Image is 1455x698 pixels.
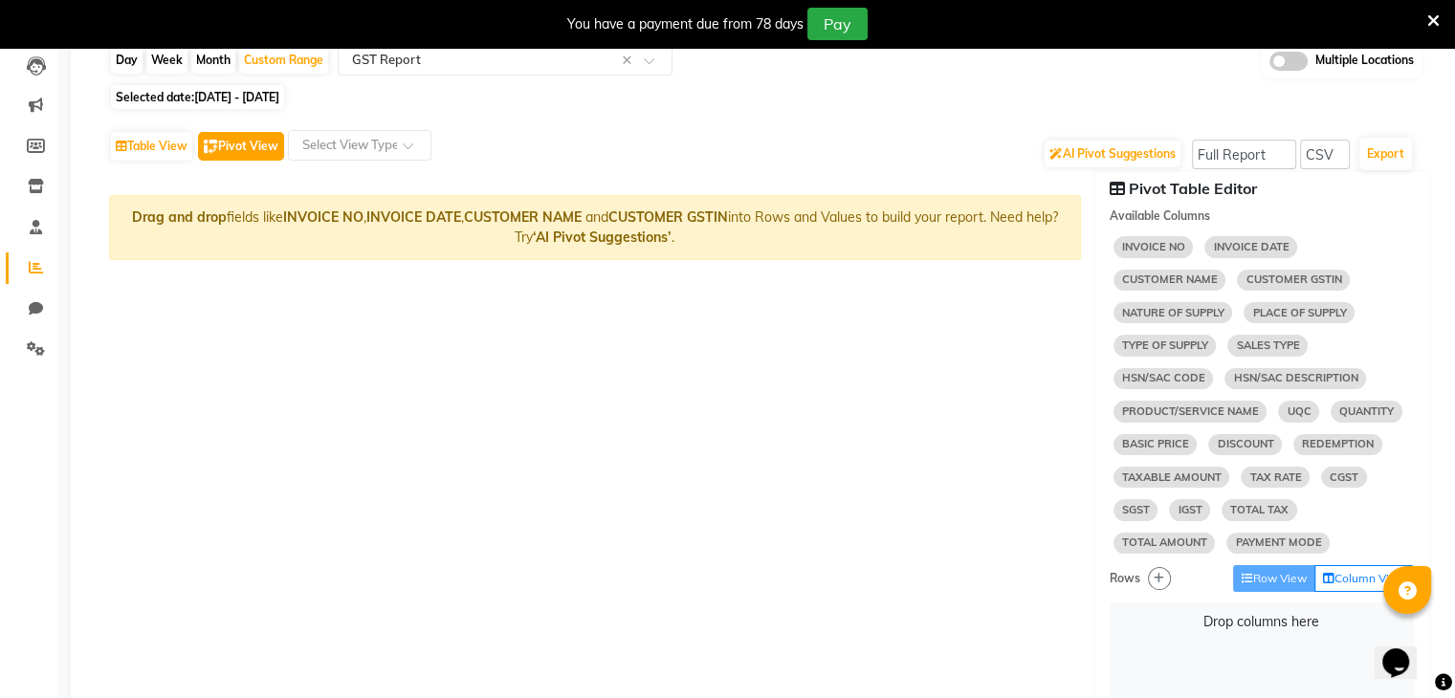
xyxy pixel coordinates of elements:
span: DISCOUNT [1208,434,1282,455]
div: fields like , , and into Rows and Values to build your report. Need help? Try . [109,195,1081,260]
span: UQC [1278,401,1319,422]
div: Custom Range [239,47,328,74]
div: Drop columns here [1119,612,1405,632]
button: Export [1359,138,1412,170]
div: Day [111,47,143,74]
span: INVOICE NO [1113,236,1194,257]
span: [DATE] - [DATE] [194,90,279,104]
span: Selected date: [111,85,284,109]
strong: CUSTOMER GSTIN [608,208,728,226]
span: SALES TYPE [1227,335,1308,356]
button: Pivot View [198,132,284,161]
div: You have a payment due from 78 days [567,14,804,34]
span: SGST [1113,499,1158,520]
span: Clear all [622,51,638,71]
strong: Drag and drop [132,208,227,226]
span: REDEMPTION [1293,434,1382,455]
strong: Rows [1110,571,1140,585]
span: BASIC PRICE [1113,434,1198,455]
strong: CUSTOMER NAME [464,208,582,226]
span: CUSTOMER GSTIN [1237,270,1350,291]
span: TYPE OF SUPPLY [1113,335,1217,356]
span: Multiple Locations [1315,52,1414,71]
span: TOTAL TAX [1222,499,1297,520]
span: INVOICE DATE [1204,236,1297,257]
span: TOTAL AMOUNT [1113,533,1216,554]
strong: Pivot Table Editor [1129,179,1257,198]
span: HSN/SAC CODE [1113,368,1214,389]
strong: INVOICE NO [283,208,364,226]
div: Month [191,47,235,74]
span: NATURE OF SUPPLY [1113,302,1233,323]
span: PRODUCT/SERVICE NAME [1113,401,1268,422]
span: PLACE OF SUPPLY [1244,302,1355,323]
strong: Available Columns [1110,208,1210,223]
button: Pay [807,8,868,40]
button: Column View [1314,565,1414,592]
span: TAX RATE [1241,467,1310,488]
span: PAYMENT MODE [1226,533,1330,554]
span: CGST [1321,467,1367,488]
div: Week [146,47,187,74]
iframe: chat widget [1375,622,1436,679]
button: Quick add column to rows [1148,567,1171,590]
strong: INVOICE DATE [366,208,461,226]
img: pivot.png [204,140,218,154]
span: HSN/SAC DESCRIPTION [1224,368,1366,389]
span: QUANTITY [1331,401,1402,422]
span: CUSTOMER NAME [1113,270,1226,291]
button: Table View [111,132,192,161]
span: TAXABLE AMOUNT [1113,467,1230,488]
span: IGST [1169,499,1210,520]
button: AI Pivot Suggestions [1045,141,1180,167]
strong: ‘AI Pivot Suggestions’ [533,229,672,246]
